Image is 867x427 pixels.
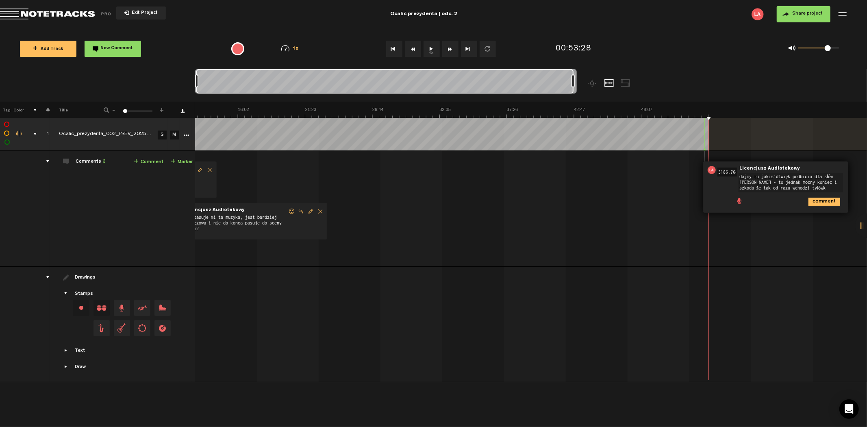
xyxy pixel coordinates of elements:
[134,300,150,316] span: Drag and drop a stamp
[792,11,823,16] span: Share project
[37,267,50,382] td: drawings
[63,364,70,370] span: Showcase draw menu
[282,4,565,24] div: Ocalić prezydenta | odc. 2
[739,166,801,172] span: Licencjusz Audiotekowy
[154,320,171,336] span: Drag and drop a stamp
[171,159,175,165] span: +
[281,45,289,52] img: speedometer.svg
[75,291,93,298] div: Stamps
[386,41,402,57] button: Go to beginning
[306,209,315,214] span: Edit comment
[73,300,89,316] div: Change stamp color.To change the color of an existing stamp, select the stamp on the right and th...
[808,198,840,206] i: comment
[103,159,106,164] span: 3
[424,41,440,57] button: 1x
[442,41,458,57] button: Fast Forward
[50,102,93,118] th: Title
[556,43,591,55] div: 00:53:28
[12,102,24,118] th: Color
[293,47,298,51] span: 1x
[59,131,165,139] div: Click to edit the title
[159,107,165,111] span: +
[171,157,193,167] a: Marker
[26,130,38,138] div: comments, stamps & drawings
[777,6,830,22] button: Share project
[180,109,185,113] a: Download comments
[76,159,106,166] div: Comments
[33,47,63,52] span: Add Track
[37,118,50,151] td: Click to change the order number 1
[839,399,859,419] div: Open Intercom Messenger
[75,364,86,371] div: Draw
[134,157,163,167] a: Comment
[101,46,133,51] span: New Comment
[12,118,24,151] td: Change the color of the waveform
[461,41,477,57] button: Go to end
[183,207,246,213] span: Licencjusz Audiotekowy
[63,347,70,354] span: Showcase text
[183,131,190,138] a: More
[24,118,37,151] td: comments, stamps & drawings
[269,45,311,52] div: 1x
[808,198,815,204] span: comment
[114,320,130,336] span: Drag and drop a stamp
[75,348,85,355] div: Text
[38,273,51,281] div: drawings
[13,130,26,137] div: Change the color of the waveform
[36,107,708,118] img: ruler
[38,131,51,138] div: Click to change the order number
[296,209,306,214] span: Reply to comment
[231,42,244,55] div: {{ tooltip_message }}
[85,41,141,57] button: New Comment
[708,166,716,174] img: letters
[158,131,167,139] a: S
[129,11,158,15] span: Exit Project
[93,300,110,316] span: Drag and drop a stamp
[37,151,50,267] td: comments
[111,107,117,111] span: -
[50,118,155,151] td: Click to edit the title Ocalic_prezydenta_002_PREV_20250825
[116,7,166,20] button: Exit Project
[170,131,179,139] a: M
[480,41,496,57] button: Loop
[390,4,457,24] div: Ocalić prezydenta | odc. 2
[37,102,50,118] th: #
[195,167,205,173] span: Edit comment
[114,300,130,316] span: Drag and drop a stamp
[134,159,138,165] span: +
[183,214,288,236] span: nie pasuje mi ta muzyka, jest bardziej imprezowa i nie do konca pasuje do sceny walki?
[93,320,110,336] span: Drag and drop a stamp
[38,157,51,166] div: comments
[134,320,150,336] span: Drag and drop a stamp
[405,41,421,57] button: Rewind
[315,209,325,214] span: Delete comment
[154,300,171,316] span: Drag and drop a stamp
[752,8,764,20] img: letters
[75,274,97,281] div: Drawings
[20,41,76,57] button: +Add Track
[205,167,215,173] span: Delete comment
[33,46,37,52] span: +
[63,290,70,297] span: Showcase stamps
